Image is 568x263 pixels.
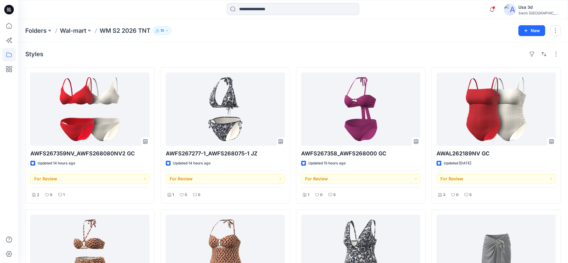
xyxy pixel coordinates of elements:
[166,149,285,158] p: AWFS267277-1_AWFS268075-1 JZ
[50,192,52,198] p: 0
[185,192,187,198] p: 0
[443,192,445,198] p: 2
[25,50,43,58] h4: Styles
[320,192,323,198] p: 0
[38,160,75,167] p: Updated 14 hours ago
[437,149,556,158] p: AWAL262189NV GC
[444,160,471,167] p: Updated [DATE]
[30,149,150,158] p: AWFS267359NV_AWFS268080NV2 GC
[308,160,346,167] p: Updated 15 hours ago
[100,26,150,35] p: WM S2 2026 TNT
[30,72,150,146] a: AWFS267359NV_AWFS268080NV2 GC
[173,160,211,167] p: Updated 14 hours ago
[60,26,86,35] a: Wal-mart
[333,192,336,198] p: 0
[172,192,174,198] p: 1
[469,192,472,198] p: 0
[301,72,420,146] a: AWFS267358_AWFS268000 GC
[160,27,164,34] p: 15
[504,4,516,16] img: avatar
[518,11,560,15] div: Swim [GEOGRAPHIC_DATA]
[37,192,39,198] p: 2
[518,25,545,36] button: New
[198,192,200,198] p: 0
[437,72,556,146] a: AWAL262189NV GC
[63,192,65,198] p: 1
[456,192,458,198] p: 0
[153,26,171,35] button: 15
[166,72,285,146] a: AWFS267277-1_AWFS268075-1 JZ
[308,192,309,198] p: 1
[518,4,560,11] div: Usa 3d
[301,149,420,158] p: AWFS267358_AWFS268000 GC
[25,26,47,35] a: Folders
